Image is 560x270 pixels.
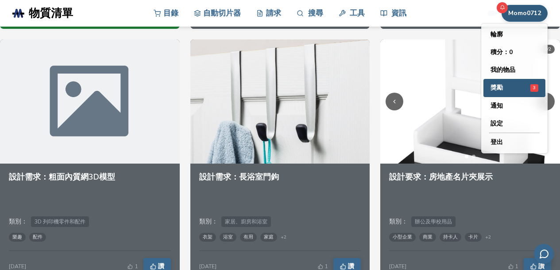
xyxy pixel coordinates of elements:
[391,8,406,18] font: 資訊
[9,172,49,182] font: 設計需求：
[490,48,513,56] font: 積分：0
[225,218,267,225] font: 家居、廚房和浴室
[49,172,115,182] font: 粗面內質網3D模型
[308,8,323,18] font: 搜尋
[199,217,218,226] font: 類別：
[443,234,458,240] font: 持卡人
[350,8,365,18] font: 工具
[264,234,274,240] font: 家庭
[415,218,452,225] font: 辦公及學校用品
[490,83,503,92] font: 獎勵
[203,8,241,18] font: 自動切片器
[199,263,216,270] font: [DATE]
[12,234,22,240] font: 樂趣
[533,84,536,91] font: 3
[33,234,42,240] font: 配件
[490,119,503,128] font: 設定
[490,138,503,146] font: 登出
[266,8,281,18] font: 請求
[203,234,212,240] font: 衣架
[389,217,408,226] font: 類別：
[548,46,551,52] font: 2
[468,234,478,240] font: 卡片
[515,263,518,270] font: 1
[29,6,73,21] font: 物質清單
[490,102,503,110] font: 通知
[502,5,548,22] button: Momo0712
[281,234,284,240] font: +
[325,263,328,270] font: 1
[547,46,548,52] font: /
[9,263,26,270] font: [DATE]
[485,234,488,240] font: +
[423,234,433,240] font: 商業
[534,244,554,264] button: 透過電子郵件發送回饋
[490,30,503,39] font: 輪廓
[393,234,412,240] font: 小型企業
[239,172,279,182] font: 長浴室門鉤
[490,66,515,74] font: 我的物品
[389,263,406,270] font: [DATE]
[35,218,85,225] font: 3D 列印機零件和配件
[243,234,253,240] font: 有用
[429,172,493,182] font: 房地產名片夾展示
[472,155,475,158] button: 轉至圖片 2
[199,172,239,182] font: 設計需求：
[508,9,541,17] font: Momo0712
[163,8,178,18] font: 目錄
[380,39,560,164] img: 房地產名片夾展示架
[465,155,468,158] button: 轉至圖片 1
[389,172,551,187] a: 設計要求：房地產名片夾展示
[389,172,429,182] font: 設計要求：
[488,234,491,240] font: 2
[481,23,548,153] div: Momo0712
[199,172,361,187] a: 設計需求：長浴室門鉤
[190,39,370,164] img: 長浴室門鉤
[223,234,233,240] font: 浴室
[386,93,403,110] button: 上一張圖片
[9,172,171,187] a: 設計需求：粗面內質網3D模型
[135,263,138,270] font: 1
[9,217,27,226] font: 類別：
[284,234,286,240] font: 2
